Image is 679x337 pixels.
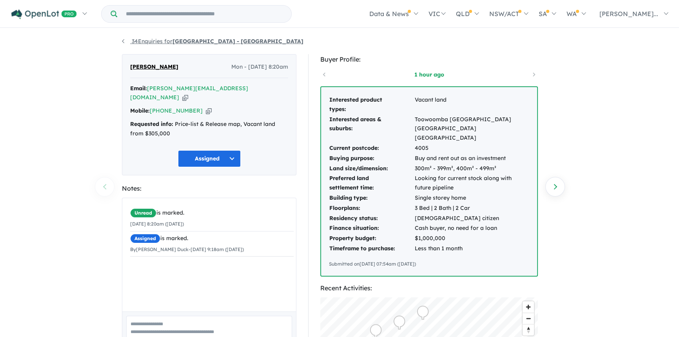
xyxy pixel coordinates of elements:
[122,37,557,46] nav: breadcrumb
[130,120,288,138] div: Price-list & Release map, Vacant land from $305,000
[414,153,529,164] td: Buy and rent out as an investment
[414,213,529,224] td: [DEMOGRAPHIC_DATA] citizen
[119,5,290,22] input: Try estate name, suburb, builder or developer
[523,313,534,324] button: Zoom out
[130,246,244,252] small: By [PERSON_NAME] Duck - [DATE] 9:18am ([DATE])
[320,54,538,65] div: Buyer Profile:
[182,93,188,102] button: Copy
[130,85,248,101] a: [PERSON_NAME][EMAIL_ADDRESS][DOMAIN_NAME]
[329,164,414,174] td: Land size/dimension:
[130,107,150,114] strong: Mobile:
[150,107,203,114] a: [PHONE_NUMBER]
[414,233,529,244] td: $1,000,000
[329,173,414,193] td: Preferred land settlement time:
[414,193,529,203] td: Single storey home
[329,143,414,153] td: Current postcode:
[414,115,529,143] td: Toowoomba [GEOGRAPHIC_DATA] [GEOGRAPHIC_DATA] [GEOGRAPHIC_DATA]
[329,244,414,254] td: Timeframe to purchase:
[329,95,414,115] td: Interested product types:
[417,305,429,320] div: Map marker
[329,193,414,203] td: Building type:
[130,234,294,243] div: is marked.
[329,233,414,244] td: Property budget:
[414,95,529,115] td: Vacant land
[329,203,414,213] td: Floorplans:
[414,203,529,213] td: 3 Bed | 2 Bath | 2 Car
[523,313,534,324] span: Zoom out
[414,164,529,174] td: 300m² - 399m², 400m² - 499m²
[396,71,462,78] a: 1 hour ago
[231,62,288,72] span: Mon - [DATE] 8:20am
[414,223,529,233] td: Cash buyer, no need for a loan
[329,213,414,224] td: Residency status:
[130,221,184,227] small: [DATE] 8:20am ([DATE])
[178,150,241,167] button: Assigned
[122,38,303,45] a: 34Enquiries for[GEOGRAPHIC_DATA] - [GEOGRAPHIC_DATA]
[599,10,658,18] span: [PERSON_NAME]...
[130,120,173,128] strong: Requested info:
[329,260,529,268] div: Submitted on [DATE] 07:54am ([DATE])
[414,143,529,153] td: 4005
[329,115,414,143] td: Interested areas & suburbs:
[206,107,212,115] button: Copy
[329,223,414,233] td: Finance situation:
[172,38,303,45] strong: [GEOGRAPHIC_DATA] - [GEOGRAPHIC_DATA]
[320,283,538,293] div: Recent Activities:
[130,85,147,92] strong: Email:
[130,62,178,72] span: [PERSON_NAME]
[414,244,529,254] td: Less than 1 month
[11,9,77,19] img: Openlot PRO Logo White
[130,208,294,218] div: is marked.
[523,324,534,335] button: Reset bearing to north
[329,153,414,164] td: Buying purpose:
[414,173,529,193] td: Looking for current stock along with future pipeline
[130,208,156,218] span: Unread
[122,183,296,194] div: Notes:
[130,234,160,243] span: Assigned
[394,315,405,330] div: Map marker
[523,301,534,313] button: Zoom in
